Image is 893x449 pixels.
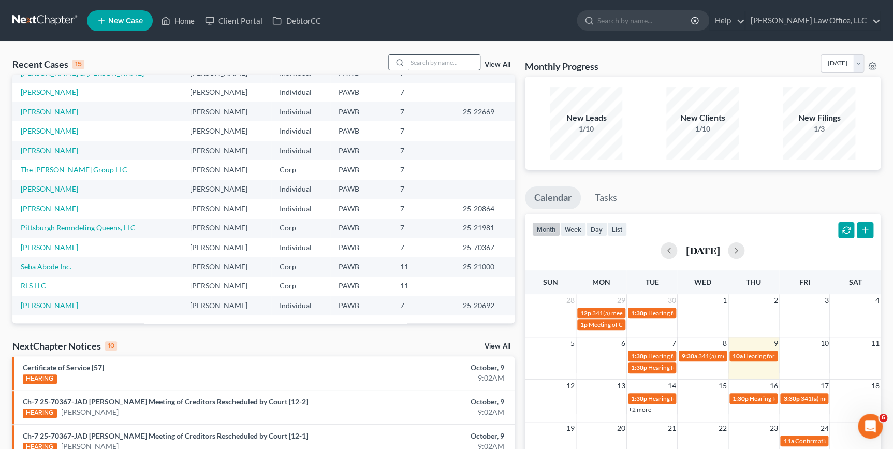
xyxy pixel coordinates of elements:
[21,146,78,155] a: [PERSON_NAME]
[182,257,271,276] td: [PERSON_NAME]
[350,363,504,373] div: October, 9
[722,294,728,307] span: 1
[12,340,117,352] div: NextChapter Notices
[616,294,626,307] span: 29
[182,83,271,102] td: [PERSON_NAME]
[350,397,504,407] div: October, 9
[616,380,626,392] span: 13
[21,262,71,271] a: Seba Abode Inc.
[392,141,455,160] td: 7
[23,431,308,440] a: Ch-7 25-70367-JAD [PERSON_NAME] Meeting of Creditors Rescheduled by Court [12-1]
[733,395,749,402] span: 1:30p
[350,373,504,383] div: 9:02AM
[108,17,143,25] span: New Case
[330,160,392,179] td: PAWB
[585,186,626,209] a: Tasks
[271,219,330,238] td: Corp
[21,165,127,174] a: The [PERSON_NAME] Group LLC
[631,364,647,371] span: 1:30p
[23,374,57,384] div: HEARING
[350,431,504,441] div: October, 9
[392,160,455,179] td: 7
[543,278,558,286] span: Sun
[330,141,392,160] td: PAWB
[620,337,626,350] span: 6
[330,277,392,296] td: PAWB
[407,55,480,70] input: Search by name...
[685,245,720,256] h2: [DATE]
[795,437,862,445] span: Confirmation hearing for
[768,380,779,392] span: 16
[392,121,455,140] td: 7
[667,294,677,307] span: 30
[870,380,881,392] span: 18
[392,180,455,199] td: 7
[21,243,78,252] a: [PERSON_NAME]
[666,124,739,134] div: 1/10
[392,296,455,315] td: 7
[267,11,326,30] a: DebtorCC
[392,219,455,238] td: 7
[12,58,84,70] div: Recent Cases
[667,380,677,392] span: 14
[455,102,515,121] td: 25-22669
[156,11,200,30] a: Home
[874,294,881,307] span: 4
[569,337,576,350] span: 5
[589,321,654,328] span: Meeting of Creditors for
[271,180,330,199] td: Individual
[532,222,560,236] button: month
[21,204,78,213] a: [PERSON_NAME]
[182,296,271,315] td: [PERSON_NAME]
[819,337,829,350] span: 10
[648,395,729,402] span: Hearing for [PERSON_NAME]
[694,278,711,286] span: Wed
[330,296,392,315] td: PAWB
[565,422,576,434] span: 19
[682,352,697,360] span: 9:30a
[485,343,510,350] a: View All
[783,112,855,124] div: New Filings
[23,363,104,372] a: Certificate of Service [57]
[271,257,330,276] td: Corp
[722,337,728,350] span: 8
[698,352,798,360] span: 341(a) meeting for [PERSON_NAME]
[666,112,739,124] div: New Clients
[330,121,392,140] td: PAWB
[182,102,271,121] td: [PERSON_NAME]
[350,407,504,417] div: 9:02AM
[271,199,330,218] td: Individual
[648,309,740,317] span: Hearing for [PERSON_NAME] LLC
[271,141,330,160] td: Individual
[645,278,658,286] span: Tue
[271,102,330,121] td: Individual
[525,60,598,73] h3: Monthly Progress
[592,278,610,286] span: Mon
[550,112,622,124] div: New Leads
[21,68,144,77] a: [PERSON_NAME] & [PERSON_NAME]
[330,83,392,102] td: PAWB
[870,337,881,350] span: 11
[182,238,271,257] td: [PERSON_NAME]
[580,309,591,317] span: 12p
[783,437,794,445] span: 11a
[597,11,692,30] input: Search by name...
[330,219,392,238] td: PAWB
[648,364,729,371] span: Hearing for [PERSON_NAME]
[271,83,330,102] td: Individual
[560,222,586,236] button: week
[330,199,392,218] td: PAWB
[72,60,84,69] div: 15
[182,199,271,218] td: [PERSON_NAME]
[628,405,651,413] a: +2 more
[392,277,455,296] td: 11
[182,219,271,238] td: [PERSON_NAME]
[182,141,271,160] td: [PERSON_NAME]
[565,380,576,392] span: 12
[671,337,677,350] span: 7
[631,352,647,360] span: 1:30p
[455,219,515,238] td: 25-21981
[631,309,647,317] span: 1:30p
[23,397,308,406] a: Ch-7 25-70367-JAD [PERSON_NAME] Meeting of Creditors Rescheduled by Court [12-2]
[21,184,78,193] a: [PERSON_NAME]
